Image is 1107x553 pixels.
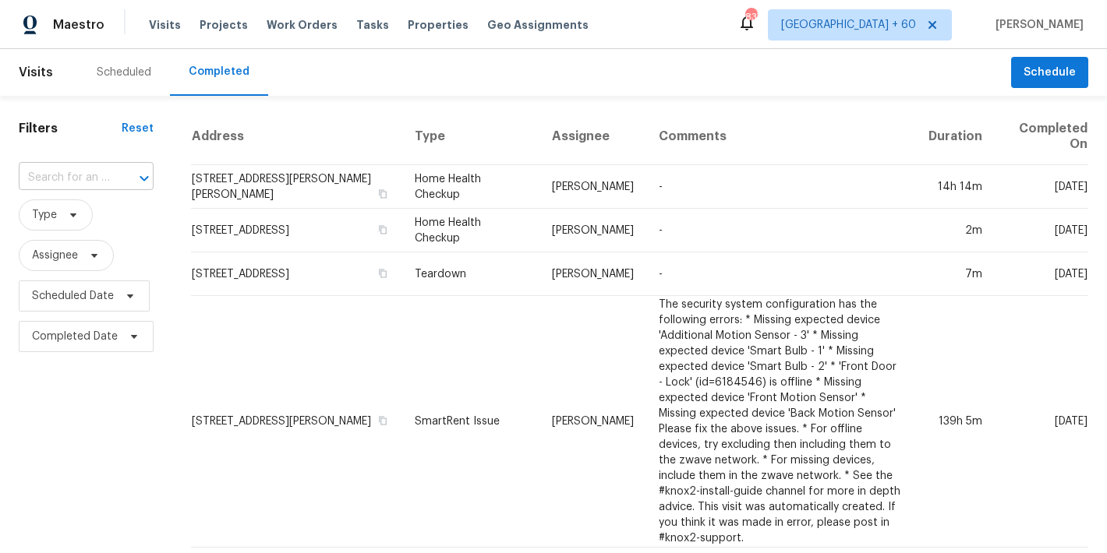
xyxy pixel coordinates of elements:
[487,17,589,33] span: Geo Assignments
[189,64,249,79] div: Completed
[916,108,995,165] th: Duration
[191,165,402,209] td: [STREET_ADDRESS][PERSON_NAME][PERSON_NAME]
[53,17,104,33] span: Maestro
[539,165,646,209] td: [PERSON_NAME]
[646,165,915,209] td: -
[539,108,646,165] th: Assignee
[646,296,915,548] td: The security system configuration has the following errors: * Missing expected device 'Additional...
[916,252,995,296] td: 7m
[995,296,1088,548] td: [DATE]
[745,9,756,25] div: 837
[191,209,402,252] td: [STREET_ADDRESS]
[149,17,181,33] span: Visits
[376,266,390,280] button: Copy Address
[402,165,540,209] td: Home Health Checkup
[989,17,1084,33] span: [PERSON_NAME]
[916,296,995,548] td: 139h 5m
[32,329,118,344] span: Completed Date
[191,252,402,296] td: [STREET_ADDRESS]
[267,17,338,33] span: Work Orders
[402,252,540,296] td: Teardown
[781,17,916,33] span: [GEOGRAPHIC_DATA] + 60
[200,17,248,33] span: Projects
[19,121,122,136] h1: Filters
[646,209,915,252] td: -
[1011,57,1088,89] button: Schedule
[19,166,110,190] input: Search for an address...
[122,121,154,136] div: Reset
[646,252,915,296] td: -
[376,187,390,201] button: Copy Address
[539,252,646,296] td: [PERSON_NAME]
[402,209,540,252] td: Home Health Checkup
[539,209,646,252] td: [PERSON_NAME]
[19,55,53,90] span: Visits
[97,65,151,80] div: Scheduled
[32,207,57,223] span: Type
[539,296,646,548] td: [PERSON_NAME]
[32,248,78,263] span: Assignee
[408,17,469,33] span: Properties
[995,108,1088,165] th: Completed On
[376,414,390,428] button: Copy Address
[32,288,114,304] span: Scheduled Date
[191,296,402,548] td: [STREET_ADDRESS][PERSON_NAME]
[191,108,402,165] th: Address
[376,223,390,237] button: Copy Address
[916,209,995,252] td: 2m
[916,165,995,209] td: 14h 14m
[995,252,1088,296] td: [DATE]
[1024,63,1076,83] span: Schedule
[995,165,1088,209] td: [DATE]
[646,108,915,165] th: Comments
[402,108,540,165] th: Type
[133,167,155,189] button: Open
[995,209,1088,252] td: [DATE]
[356,19,389,30] span: Tasks
[402,296,540,548] td: SmartRent Issue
